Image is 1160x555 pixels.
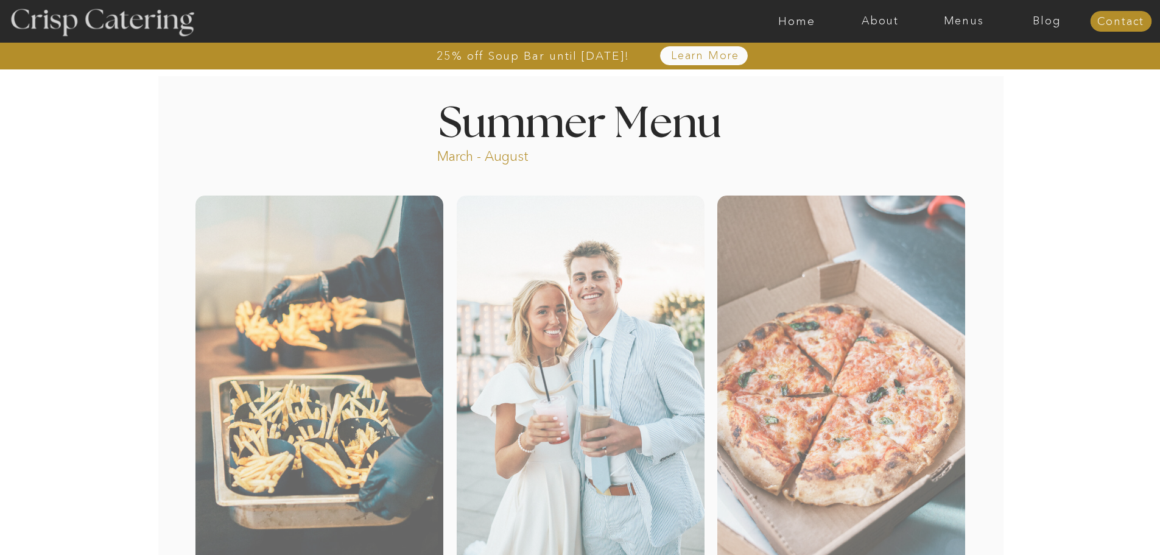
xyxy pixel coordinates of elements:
[755,15,838,27] a: Home
[1005,15,1089,27] a: Blog
[437,147,605,161] p: March - August
[1090,16,1151,28] a: Contact
[838,15,922,27] a: About
[922,15,1005,27] a: Menus
[643,50,768,62] a: Learn More
[393,50,673,62] a: 25% off Soup Bar until [DATE]!
[411,103,750,139] h1: Summer Menu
